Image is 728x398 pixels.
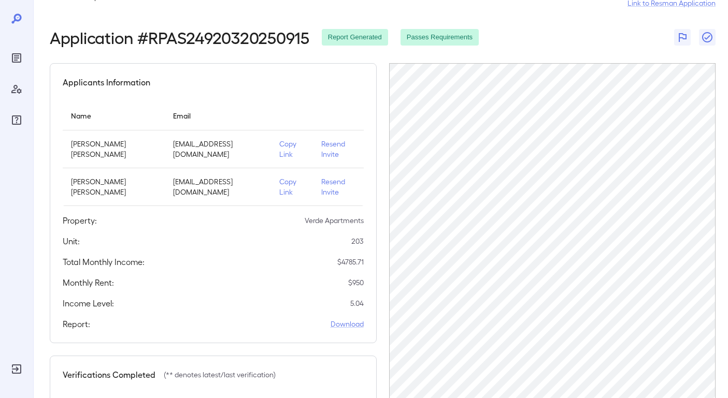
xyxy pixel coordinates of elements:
[321,176,355,197] p: Resend Invite
[305,215,364,226] p: Verde Apartments
[401,33,479,42] span: Passes Requirements
[348,277,364,288] p: $ 950
[351,236,364,246] p: 203
[279,139,305,159] p: Copy Link
[165,101,271,130] th: Email
[63,318,90,330] h5: Report:
[50,28,309,47] h2: Application # RPAS24920320250915
[674,29,691,46] button: Flag Report
[8,81,25,97] div: Manage Users
[173,139,263,159] p: [EMAIL_ADDRESS][DOMAIN_NAME]
[331,319,364,329] a: Download
[63,101,165,130] th: Name
[63,297,114,309] h5: Income Level:
[279,176,305,197] p: Copy Link
[321,139,355,159] p: Resend Invite
[8,112,25,128] div: FAQ
[173,176,263,197] p: [EMAIL_ADDRESS][DOMAIN_NAME]
[337,257,364,267] p: $ 4785.71
[71,176,156,197] p: [PERSON_NAME] [PERSON_NAME]
[63,256,145,268] h5: Total Monthly Income:
[63,76,150,89] h5: Applicants Information
[63,101,364,206] table: simple table
[8,361,25,377] div: Log Out
[322,33,388,42] span: Report Generated
[71,139,156,159] p: [PERSON_NAME] [PERSON_NAME]
[63,276,114,289] h5: Monthly Rent:
[63,235,80,247] h5: Unit:
[63,368,155,381] h5: Verifications Completed
[8,50,25,66] div: Reports
[699,29,716,46] button: Close Report
[164,370,276,380] p: (** denotes latest/last verification)
[63,214,97,227] h5: Property:
[350,298,364,308] p: 5.04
